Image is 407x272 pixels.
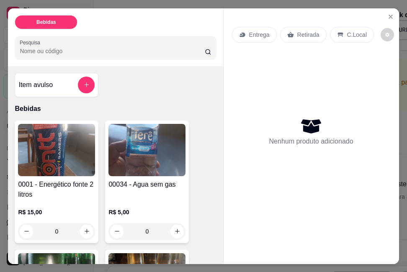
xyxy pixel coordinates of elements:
[297,31,319,39] p: Retirada
[20,39,43,46] label: Pesquisa
[18,208,95,216] p: R$ 15,00
[18,180,95,200] h4: 0001 - Energético fonte 2 litros
[381,28,394,41] button: decrease-product-quantity
[20,225,33,238] button: decrease-product-quantity
[108,180,185,190] h4: 00034 - Agua sem gas
[108,208,185,216] p: R$ 5,00
[36,19,56,26] p: Bebidas
[170,225,184,238] button: increase-product-quantity
[18,80,53,90] h4: Item avulso
[15,104,216,114] p: Bebidas
[110,225,124,238] button: decrease-product-quantity
[78,77,95,93] button: add-separate-item
[269,136,353,146] p: Nenhum produto adicionado
[384,10,397,23] button: Close
[249,31,270,39] p: Entrega
[80,225,93,238] button: increase-product-quantity
[347,31,367,39] p: C.Local
[20,47,205,55] input: Pesquisa
[108,124,185,176] img: product-image
[18,124,95,176] img: product-image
